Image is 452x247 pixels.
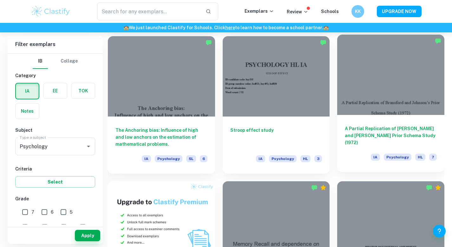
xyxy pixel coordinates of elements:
span: IA [371,154,380,161]
a: Stroop effect studyIAPsychologyHL3 [223,36,330,174]
h6: Filter exemplars [8,36,103,53]
a: here [225,25,235,30]
div: Premium [435,184,441,191]
button: IB [33,54,48,69]
span: 5 [70,209,73,216]
img: Marked [435,38,441,44]
span: Psychology [155,155,182,162]
button: EE [43,83,67,98]
h6: Criteria [15,165,95,172]
img: Clastify logo [31,5,71,18]
input: Search for any exemplars... [97,3,201,20]
h6: Stroop effect study [230,127,322,148]
span: IA [142,155,151,162]
button: Notes [16,103,39,119]
div: Filter type choice [33,54,78,69]
button: KK [351,5,364,18]
p: Review [287,8,308,15]
span: IA [256,155,265,162]
a: The Anchoring bias: Influence of high and low anchors on the estimation of mathematical problems.... [108,36,215,174]
img: Marked [311,184,318,191]
span: 2 [70,224,73,230]
span: 7 [429,154,437,161]
img: Marked [206,39,212,46]
span: 6 [51,209,54,216]
a: Schools [321,9,339,14]
label: Type a subject [20,135,46,140]
span: 7 [31,209,34,216]
h6: Subject [15,127,95,134]
button: Select [15,176,95,188]
button: Open [84,142,93,151]
button: College [61,54,78,69]
img: Marked [426,184,432,191]
p: Exemplars [245,8,274,15]
button: IA [16,83,39,99]
span: 🏫 [123,25,129,30]
span: SL [186,155,196,162]
span: 4 [31,224,35,230]
img: Marked [320,39,326,46]
h6: We just launched Clastify for Schools. Click to learn how to become a school partner. [1,24,451,31]
h6: A Partial Replication of [PERSON_NAME] and [PERSON_NAME] Prior Schema Study (1972) [345,125,437,146]
div: Premium [320,184,326,191]
h6: Grade [15,195,95,202]
span: 3 [314,155,322,162]
span: Psychology [384,154,411,161]
h6: Category [15,72,95,79]
button: Help and Feedback [433,225,446,237]
button: Apply [75,230,100,241]
span: Psychology [269,155,297,162]
span: HL [415,154,425,161]
span: 🏫 [323,25,329,30]
span: 1 [89,224,91,230]
h6: The Anchoring bias: Influence of high and low anchors on the estimation of mathematical problems. [115,127,207,148]
span: 6 [200,155,207,162]
span: HL [300,155,311,162]
span: 3 [51,224,54,230]
button: TOK [71,83,95,98]
a: A Partial Replication of [PERSON_NAME] and [PERSON_NAME] Prior Schema Study (1972)IAPsychologyHL7 [337,36,444,174]
h6: KK [354,8,361,15]
button: UPGRADE NOW [377,6,422,17]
